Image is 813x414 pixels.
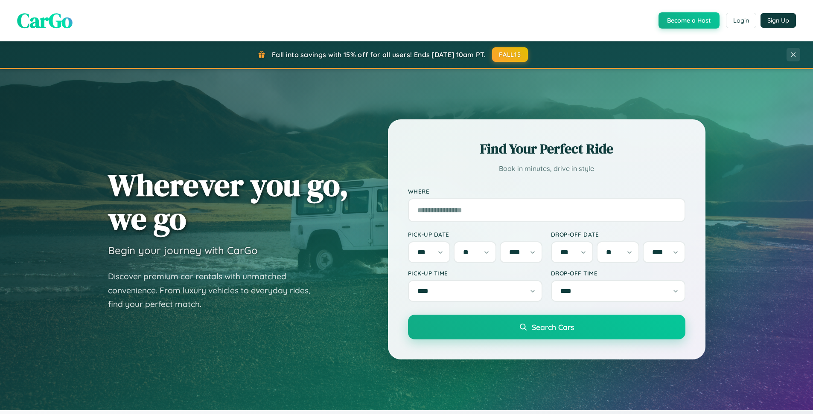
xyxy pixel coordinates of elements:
[408,231,542,238] label: Pick-up Date
[108,168,349,235] h1: Wherever you go, we go
[726,13,756,28] button: Login
[492,47,528,62] button: FALL15
[408,162,685,175] p: Book in minutes, drive in style
[551,269,685,277] label: Drop-off Time
[551,231,685,238] label: Drop-off Date
[408,315,685,339] button: Search Cars
[17,6,73,35] span: CarGo
[532,322,574,332] span: Search Cars
[408,139,685,158] h2: Find Your Perfect Ride
[659,12,720,29] button: Become a Host
[408,269,542,277] label: Pick-up Time
[272,50,486,59] span: Fall into savings with 15% off for all users! Ends [DATE] 10am PT.
[108,269,321,311] p: Discover premium car rentals with unmatched convenience. From luxury vehicles to everyday rides, ...
[108,244,258,257] h3: Begin your journey with CarGo
[408,188,685,195] label: Where
[761,13,796,28] button: Sign Up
